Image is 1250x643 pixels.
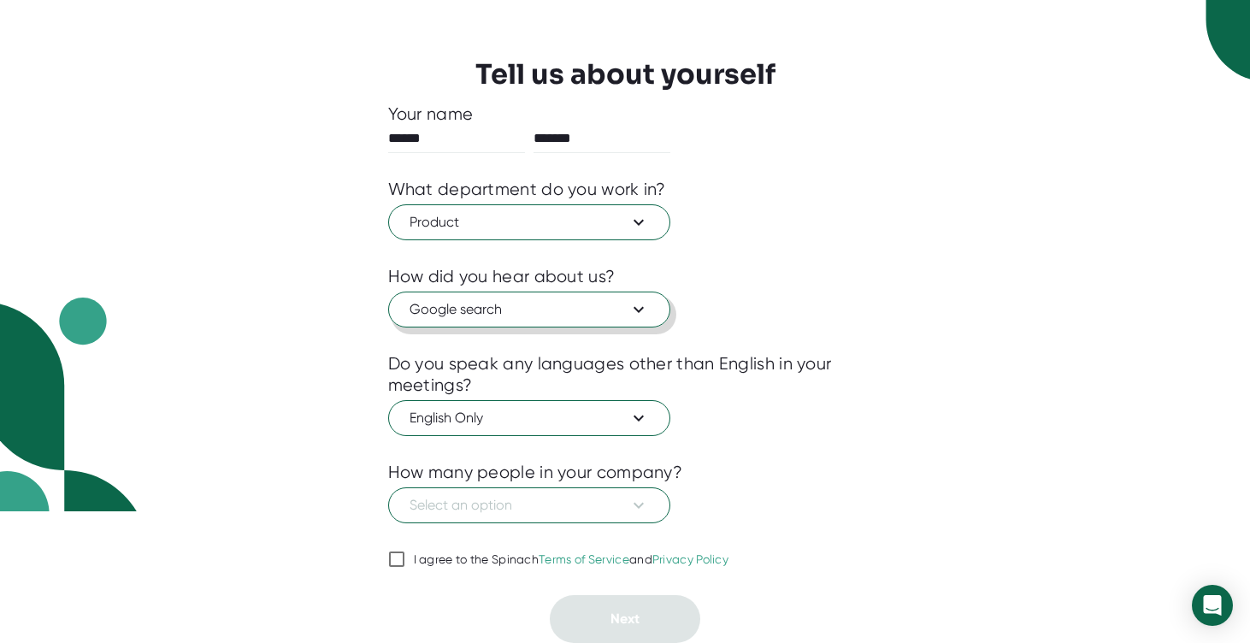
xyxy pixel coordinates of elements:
button: Product [388,204,670,240]
span: English Only [410,408,649,428]
span: Next [610,611,640,627]
span: Select an option [410,495,649,516]
div: Do you speak any languages other than English in your meetings? [388,353,863,396]
button: Google search [388,292,670,327]
button: Next [550,595,700,643]
h3: Tell us about yourself [475,58,775,91]
div: What department do you work in? [388,179,666,200]
a: Privacy Policy [652,552,728,566]
div: How did you hear about us? [388,266,616,287]
span: Google search [410,299,649,320]
div: I agree to the Spinach and [414,552,729,568]
a: Terms of Service [539,552,629,566]
div: Your name [388,103,863,125]
div: Open Intercom Messenger [1192,585,1233,626]
span: Product [410,212,649,233]
button: Select an option [388,487,670,523]
button: English Only [388,400,670,436]
div: How many people in your company? [388,462,683,483]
